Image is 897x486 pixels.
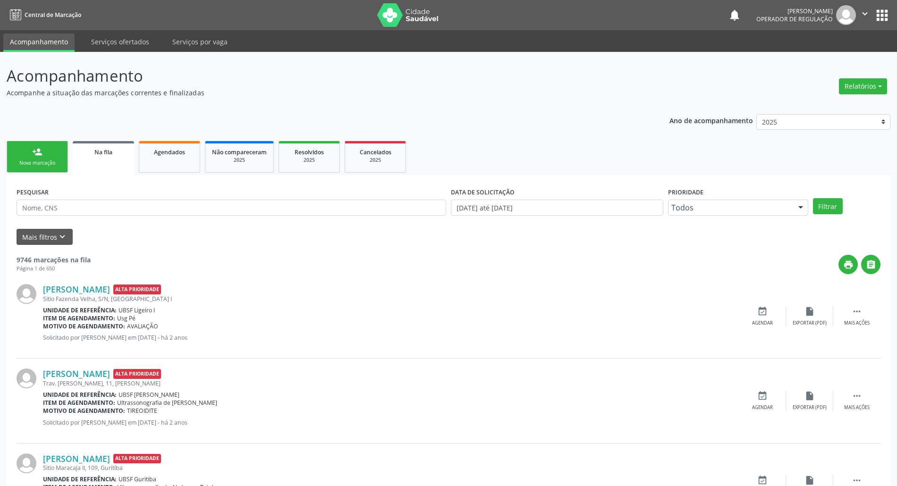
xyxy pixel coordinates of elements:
[668,185,703,200] label: Prioridade
[17,265,91,273] div: Página 1 de 650
[43,475,117,483] b: Unidade de referência:
[127,407,157,415] span: TIREOIDITE
[728,8,741,22] button: notifications
[17,185,49,200] label: PESQUISAR
[17,229,73,245] button: Mais filtroskeyboard_arrow_down
[752,404,773,411] div: Agendar
[43,399,115,407] b: Item de agendamento:
[154,148,185,156] span: Agendados
[113,285,161,294] span: Alta Prioridade
[860,8,870,19] i: 
[451,200,663,216] input: Selecione um intervalo
[286,157,333,164] div: 2025
[756,15,833,23] span: Operador de regulação
[117,399,217,407] span: Ultrassonografia de [PERSON_NAME]
[7,88,625,98] p: Acompanhe a situação das marcações correntes e finalizadas
[838,255,858,274] button: print
[669,114,753,126] p: Ano de acompanhamento
[43,295,739,303] div: Sitio Fazenda Velha, S/N, [GEOGRAPHIC_DATA] I
[43,407,125,415] b: Motivo de agendamento:
[212,148,267,156] span: Não compareceram
[757,306,768,317] i: event_available
[874,7,890,24] button: apps
[7,64,625,88] p: Acompanhamento
[3,34,75,52] a: Acompanhamento
[757,391,768,401] i: event_available
[856,5,874,25] button: 
[43,334,739,342] p: Solicitado por [PERSON_NAME] em [DATE] - há 2 anos
[813,198,843,214] button: Filtrar
[85,34,156,50] a: Serviços ofertados
[43,453,110,464] a: [PERSON_NAME]
[127,322,158,330] span: AVALIAÇÃO
[844,404,870,411] div: Mais ações
[118,306,155,314] span: UBSF Ligeiro I
[295,148,324,156] span: Resolvidos
[352,157,399,164] div: 2025
[43,464,739,472] div: Sitio Maracaja II, 109, Guritiba
[804,391,815,401] i: insert_drive_file
[57,232,68,242] i: keyboard_arrow_down
[118,391,179,399] span: UBSF [PERSON_NAME]
[360,148,391,156] span: Cancelados
[43,306,117,314] b: Unidade de referência:
[43,322,125,330] b: Motivo de agendamento:
[43,419,739,427] p: Solicitado por [PERSON_NAME] em [DATE] - há 2 anos
[14,159,61,167] div: Nova marcação
[118,475,156,483] span: UBSF Guritiba
[793,320,827,327] div: Exportar (PDF)
[7,7,81,23] a: Central de Marcação
[25,11,81,19] span: Central de Marcação
[756,7,833,15] div: [PERSON_NAME]
[43,284,110,294] a: [PERSON_NAME]
[861,255,880,274] button: 
[843,260,854,270] i: print
[852,306,862,317] i: 
[804,306,815,317] i: insert_drive_file
[17,284,36,304] img: img
[43,369,110,379] a: [PERSON_NAME]
[671,203,789,212] span: Todos
[94,148,112,156] span: Na fila
[17,200,446,216] input: Nome, CNS
[17,369,36,388] img: img
[793,404,827,411] div: Exportar (PDF)
[866,260,876,270] i: 
[113,454,161,464] span: Alta Prioridade
[166,34,234,50] a: Serviços por vaga
[752,320,773,327] div: Agendar
[17,255,91,264] strong: 9746 marcações na fila
[836,5,856,25] img: img
[839,78,887,94] button: Relatórios
[43,391,117,399] b: Unidade de referência:
[32,147,42,157] div: person_add
[757,475,768,486] i: event_available
[852,391,862,401] i: 
[113,369,161,379] span: Alta Prioridade
[852,475,862,486] i: 
[804,475,815,486] i: insert_drive_file
[43,379,739,387] div: Trav. [PERSON_NAME], 11, [PERSON_NAME]
[43,314,115,322] b: Item de agendamento:
[117,314,135,322] span: Usg Pé
[212,157,267,164] div: 2025
[451,185,515,200] label: DATA DE SOLICITAÇÃO
[844,320,870,327] div: Mais ações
